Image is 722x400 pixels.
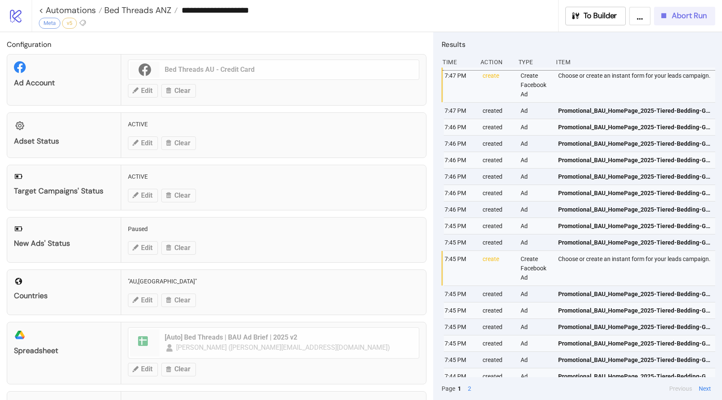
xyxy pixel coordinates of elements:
span: Abort Run [672,11,707,21]
span: Promotional_BAU_HomePage_2025-Tiered-Bedding-GWP-Postcard_Polished_Video_20251010_AU [558,106,711,115]
div: Ad [520,136,552,152]
span: Promotional_BAU_HomePage_2025-Tiered-Bedding-GWP-Hero-Asset_Polished_Video_20251010_NZ [558,139,711,148]
span: Bed Threads ANZ [102,5,171,16]
span: Promotional_BAU_HomePage_2025-Tiered-Bedding-GWP-Hero-Asset_Polished_Video_20251010_NZ [558,155,711,165]
div: 7:45 PM [444,335,476,351]
div: Ad [520,119,552,135]
h2: Configuration [7,39,426,50]
div: created [482,169,514,185]
div: 7:45 PM [444,302,476,318]
div: created [482,302,514,318]
a: Promotional_BAU_HomePage_2025-Tiered-Bedding-GWP-Hero-Asset_Polished_Video_20251010_AU [558,352,711,368]
span: Promotional_BAU_HomePage_2025-Tiered-Bedding-GWP-Hero-Asset_Polished_Video_20251010_NZ [558,221,711,231]
div: Create Facebook Ad [520,68,552,102]
div: 7:45 PM [444,251,476,286]
div: create [482,251,514,286]
span: Page [442,384,455,393]
div: Ad [520,286,552,302]
button: 1 [455,384,464,393]
span: Promotional_BAU_HomePage_2025-Tiered-Bedding-GWP-Hero-Asset_Polished_Video_20251010_NZ [558,172,711,181]
div: created [482,119,514,135]
div: Ad [520,368,552,384]
a: Promotional_BAU_HomePage_2025-Tiered-Bedding-GWP-Hero-Asset_Polished_Video_20251010_NZ [558,152,711,168]
div: v5 [62,18,77,29]
span: Promotional_BAU_HomePage_2025-Tiered-Bedding-GWP-Hero-Asset_Polished_Video_20251010_NZ [558,289,711,299]
a: Promotional_BAU_HomePage_2025-Tiered-Bedding-GWP-Hero-Asset_Polished_Video_20251010_AU [558,319,711,335]
span: Promotional_BAU_HomePage_2025-Tiered-Bedding-GWP-Hero-Asset_Polished_Video_20251010_NZ [558,238,711,247]
div: Create Facebook Ad [520,251,552,286]
div: 7:45 PM [444,218,476,234]
div: Choose or create an instant form for your leads campaign. [557,68,717,102]
a: Promotional_BAU_HomePage_2025-Tiered-Bedding-GWP-Hero-Asset_Polished_Video_20251010_NZ [558,136,711,152]
a: Promotional_BAU_HomePage_2025-Tiered-Bedding-GWP-Hero-Asset_Polished_Video_20251010_NZ [558,286,711,302]
a: Promotional_BAU_HomePage_2025-Tiered-Bedding-GWP-Postcard_Polished_Video_20251010_AU [558,103,711,119]
h2: Results [442,39,715,50]
div: Item [555,54,715,70]
div: 7:45 PM [444,352,476,368]
div: 7:46 PM [444,152,476,168]
div: 7:45 PM [444,319,476,335]
div: 7:46 PM [444,119,476,135]
a: Promotional_BAU_HomePage_2025-Tiered-Bedding-GWP-Hero-Asset_Polished_Video_20251010_AU [558,335,711,351]
div: created [482,152,514,168]
div: Action [480,54,512,70]
div: created [482,234,514,250]
div: Type [518,54,550,70]
div: created [482,286,514,302]
a: Promotional_BAU_HomePage_2025-Tiered-Bedding-GWP-Hero-Asset_Polished_Video_20251010_NZ [558,169,711,185]
a: Promotional_BAU_HomePage_2025-Tiered-Bedding-GWP-Hero-Asset_Polished_Video_20251010_NZ [558,201,711,218]
a: Promotional_BAU_HomePage_2025-Tiered-Bedding-GWP-Hero-Asset_Polished_Video_20251010_NZ [558,218,711,234]
button: To Builder [565,7,626,25]
button: Previous [667,384,695,393]
button: 2 [465,384,474,393]
div: created [482,335,514,351]
div: 7:47 PM [444,103,476,119]
div: created [482,352,514,368]
div: create [482,68,514,102]
div: 7:45 PM [444,286,476,302]
a: < Automations [39,6,102,14]
span: Promotional_BAU_HomePage_2025-Tiered-Bedding-GWP-Hero-Asset_Polished_Video_20251010_AU [558,355,711,365]
div: Time [442,54,474,70]
span: Promotional_BAU_HomePage_2025-Tiered-Bedding-GWP-Hero-Asset_Polished_Video_20251010_NZ [558,306,711,315]
div: 7:44 PM [444,368,476,384]
div: Ad [520,103,552,119]
div: 7:46 PM [444,136,476,152]
a: Promotional_BAU_HomePage_2025-Tiered-Bedding-GWP-Hero-Asset_Polished_Video_20251010_NZ [558,185,711,201]
div: created [482,103,514,119]
div: created [482,218,514,234]
span: Promotional_BAU_HomePage_2025-Tiered-Bedding-GWP-Postcard_Polished_Video_20251010_AU [558,122,711,132]
div: Ad [520,335,552,351]
a: Bed Threads ANZ [102,6,178,14]
button: Abort Run [654,7,715,25]
span: Promotional_BAU_HomePage_2025-Tiered-Bedding-GWP-Hero-Asset_Polished_Video_20251010_NZ [558,188,711,198]
div: 7:46 PM [444,201,476,218]
div: Ad [520,302,552,318]
span: To Builder [584,11,617,21]
div: 7:47 PM [444,68,476,102]
div: Ad [520,319,552,335]
a: Promotional_BAU_HomePage_2025-Tiered-Bedding-GWP-Postcard_Polished_Video_20251010_AU [558,119,711,135]
div: Ad [520,185,552,201]
div: Meta [39,18,60,29]
div: created [482,136,514,152]
span: Promotional_BAU_HomePage_2025-Tiered-Bedding-GWP-Hero-Asset_Polished_Video_20251010_NZ [558,205,711,214]
a: Promotional_BAU_HomePage_2025-Tiered-Bedding-GWP-Hero-Asset_Polished_Video_20251010_NZ [558,302,711,318]
div: 7:45 PM [444,234,476,250]
a: Promotional_BAU_HomePage_2025-Tiered-Bedding-GWP-Hero-Asset_Polished_Video_20251010_NZ [558,234,711,250]
span: Promotional_BAU_HomePage_2025-Tiered-Bedding-GWP-Hero-Asset_Polished_Video_20251010_AU [558,372,711,381]
div: created [482,319,514,335]
div: 7:46 PM [444,169,476,185]
div: created [482,185,514,201]
a: Promotional_BAU_HomePage_2025-Tiered-Bedding-GWP-Hero-Asset_Polished_Video_20251010_AU [558,368,711,384]
span: Promotional_BAU_HomePage_2025-Tiered-Bedding-GWP-Hero-Asset_Polished_Video_20251010_AU [558,339,711,348]
div: created [482,368,514,384]
button: ... [629,7,651,25]
div: Ad [520,201,552,218]
div: Ad [520,169,552,185]
div: created [482,201,514,218]
div: 7:46 PM [444,185,476,201]
div: Ad [520,234,552,250]
div: Ad [520,218,552,234]
div: Ad [520,352,552,368]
